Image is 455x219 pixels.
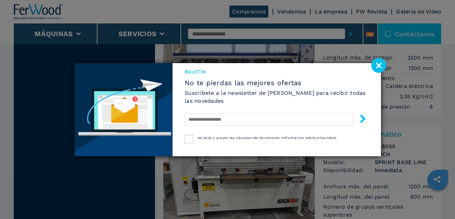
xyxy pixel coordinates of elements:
[197,136,337,140] span: He leído y acepto las cláusulas del documento «Información sobre privacidad»
[185,68,369,75] span: Boletín
[185,79,369,87] span: No te pierdas las mejores ofertas
[185,89,369,105] h6: Suscríbete a la newsletter de [PERSON_NAME] para recibir todas las novedades
[74,63,173,156] img: Newsletter image
[352,112,367,128] button: submit-button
